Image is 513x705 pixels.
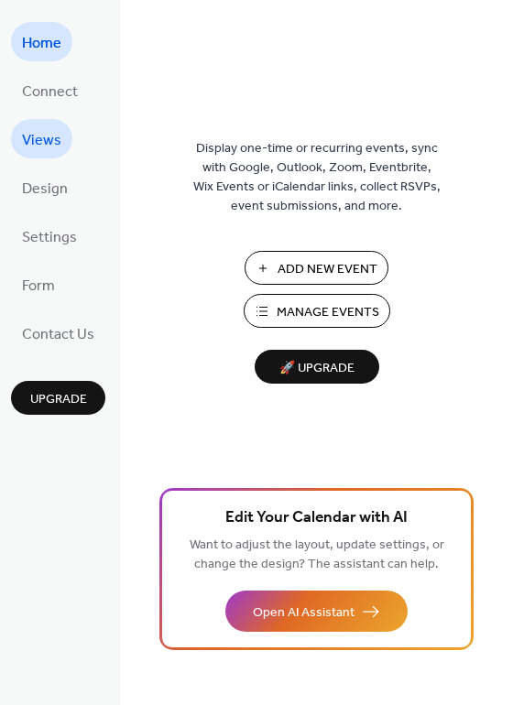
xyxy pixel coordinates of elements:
button: Add New Event [245,251,388,285]
button: Upgrade [11,381,105,415]
span: Contact Us [22,320,94,349]
span: Upgrade [30,390,87,409]
span: Manage Events [277,303,379,322]
a: Views [11,119,72,158]
span: Settings [22,223,77,252]
a: Home [11,22,72,61]
span: Views [22,126,61,155]
a: Connect [11,70,89,110]
span: 🚀 Upgrade [266,356,368,381]
button: Open AI Assistant [225,591,408,632]
span: Home [22,29,61,58]
span: Add New Event [278,260,377,279]
a: Form [11,265,66,304]
span: Connect [22,78,78,106]
span: Design [22,175,68,203]
span: Edit Your Calendar with AI [225,505,408,531]
a: Settings [11,216,88,255]
button: Manage Events [244,294,390,328]
span: Form [22,272,55,300]
button: 🚀 Upgrade [255,350,379,384]
a: Design [11,168,79,207]
span: Display one-time or recurring events, sync with Google, Outlook, Zoom, Eventbrite, Wix Events or ... [193,139,441,216]
span: Open AI Assistant [253,603,355,623]
a: Contact Us [11,313,105,352]
span: Want to adjust the layout, update settings, or change the design? The assistant can help. [190,533,444,577]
